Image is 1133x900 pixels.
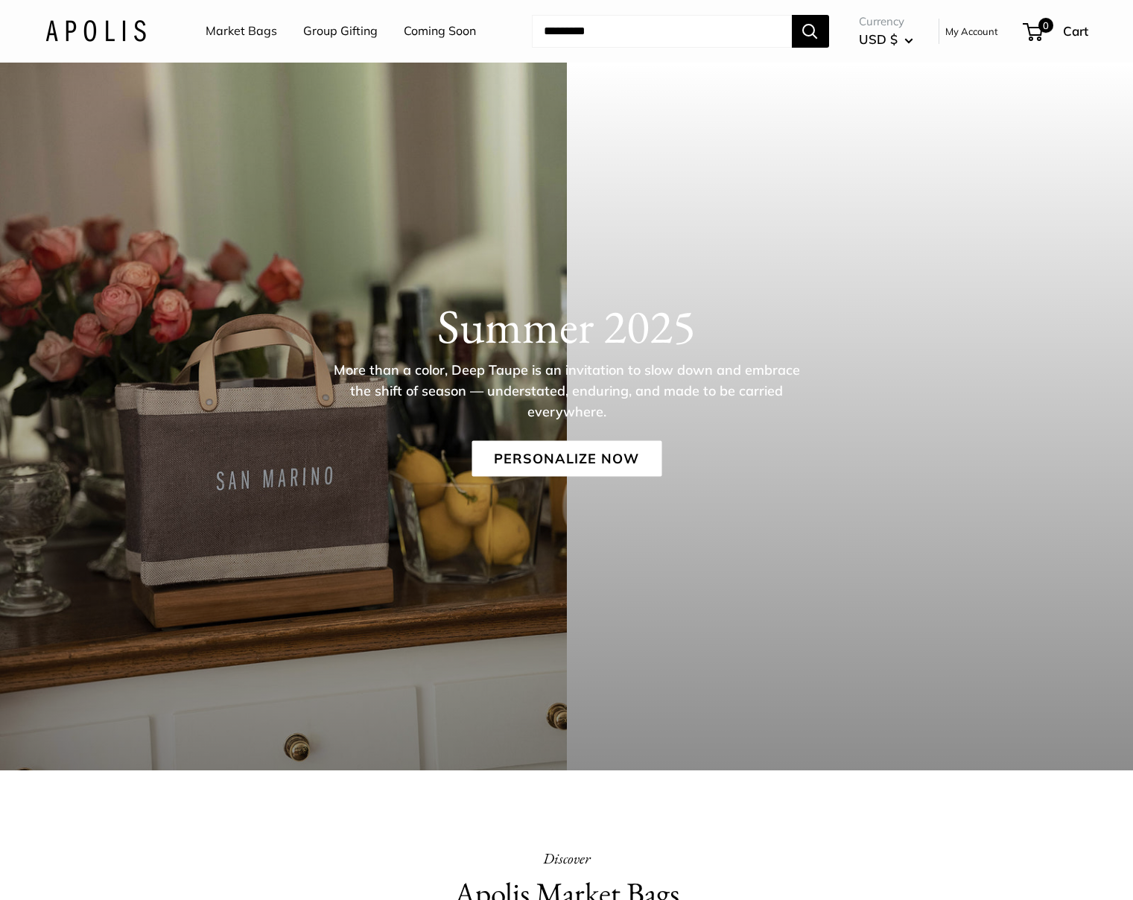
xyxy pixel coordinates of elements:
button: USD $ [859,28,913,51]
span: USD $ [859,31,898,47]
p: Discover [306,845,828,872]
span: Cart [1063,23,1088,39]
a: 0 Cart [1024,19,1088,43]
button: Search [792,15,829,48]
a: Market Bags [206,20,277,42]
img: Apolis [45,20,146,42]
p: More than a color, Deep Taupe is an invitation to slow down and embrace the shift of season — und... [325,359,809,422]
a: Coming Soon [404,20,476,42]
span: Currency [859,11,913,32]
a: Personalize Now [472,440,661,476]
h1: Summer 2025 [45,297,1088,354]
a: My Account [945,22,998,40]
a: Group Gifting [303,20,378,42]
span: 0 [1038,18,1053,33]
input: Search... [532,15,792,48]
